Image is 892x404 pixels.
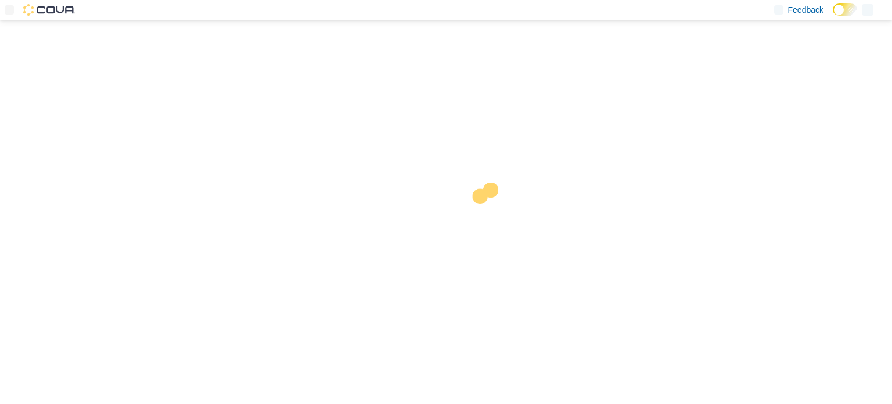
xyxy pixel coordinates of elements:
[788,4,823,16] span: Feedback
[833,3,857,16] input: Dark Mode
[446,174,533,261] img: cova-loader
[23,4,75,16] img: Cova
